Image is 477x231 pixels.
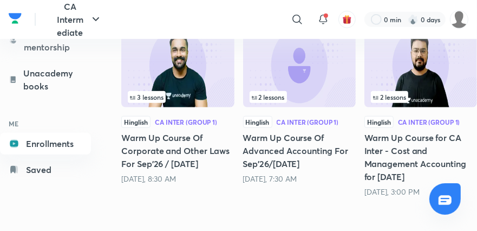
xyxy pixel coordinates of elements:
div: Warm Up Course for CA Inter - Cost and Management Accounting for Sep'26 [364,20,477,197]
span: Hinglish [243,116,272,128]
button: avatar [338,11,356,28]
div: CA Inter (Group 1) [277,119,339,125]
div: infosection [128,91,227,103]
span: Hinglish [364,116,394,128]
img: Thumbnail [243,23,356,107]
div: infocontainer [128,91,227,103]
div: Warm Up Course Of Advanced Accounting For Sep'26/Jan'27 [243,20,356,184]
img: streak [408,14,419,25]
div: CA Inter (Group 1) [398,119,460,125]
div: left [128,91,227,103]
img: Thumbnail [121,23,234,107]
img: hemangi Dhakad [450,10,468,29]
div: left [250,91,349,103]
img: Company Logo [9,10,22,27]
h5: Warm Up Course Of Advanced Accounting For Sep'26/[DATE] [243,131,356,170]
a: Company Logo [9,10,22,29]
span: 3 lessons [130,94,164,100]
img: Thumbnail [364,23,477,107]
div: Warm Up Course Of Corporate and Other Laws For Sep'26 / Jan'27 [121,20,234,184]
span: 2 lessons [373,94,406,100]
h5: Warm Up Course for CA Inter - Cost and Management Accounting for [DATE] [364,131,477,183]
div: infocontainer [371,91,471,103]
div: Today, 7:30 AM [243,174,356,184]
div: CA Inter (Group 1) [155,119,217,125]
div: infosection [371,91,471,103]
div: infosection [250,91,349,103]
h5: Warm Up Course Of Corporate and Other Laws For Sep'26 / [DATE] [121,131,234,170]
img: avatar [342,15,352,24]
div: infocontainer [250,91,349,103]
div: Today, 3:00 PM [364,187,477,197]
span: Hinglish [121,116,151,128]
span: 2 lessons [252,94,285,100]
div: left [371,91,471,103]
div: Today, 8:30 AM [121,174,234,184]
